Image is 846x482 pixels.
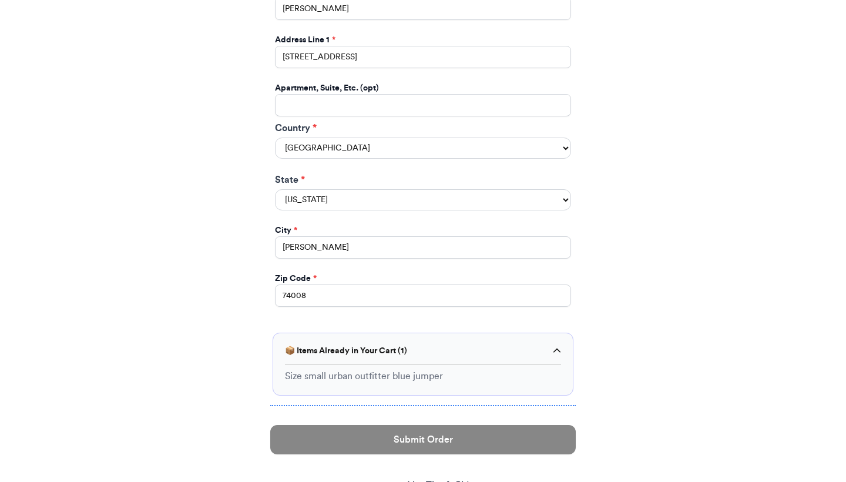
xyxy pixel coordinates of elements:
input: 12345 [275,284,571,307]
h3: 📦 Items Already in Your Cart ( 1 ) [285,345,407,357]
label: Apartment, Suite, Etc. (opt) [275,82,379,94]
button: Submit Order [270,425,576,454]
label: City [275,225,297,236]
label: Address Line 1 [275,34,335,46]
label: Zip Code [275,273,317,284]
p: Size small urban outfitter blue jumper [285,369,443,383]
label: Country [275,121,571,135]
label: State [275,173,571,187]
